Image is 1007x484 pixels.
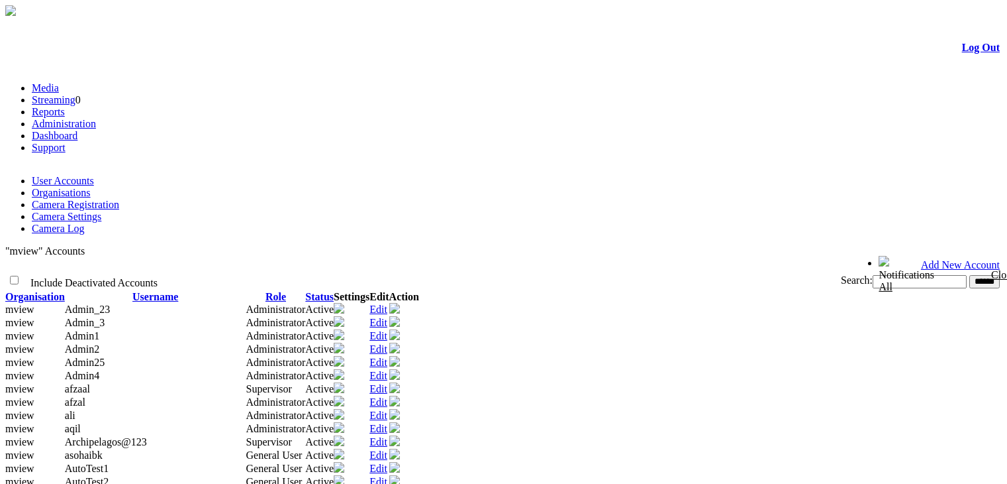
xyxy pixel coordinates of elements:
[334,383,344,393] img: camera24.png
[369,343,387,355] a: Edit
[65,370,99,381] span: Admin4
[246,462,306,475] td: General User
[32,211,101,222] a: Camera Settings
[389,463,400,475] a: Deactivate
[334,462,344,473] img: camera24.png
[334,343,344,353] img: camera24.png
[32,118,96,129] a: Administration
[389,422,400,433] img: user-active-green-icon.svg
[5,410,34,421] span: mview
[305,343,334,356] td: Active
[369,450,387,461] a: Edit
[75,94,81,105] span: 0
[389,343,400,353] img: user-active-green-icon.svg
[369,383,387,394] a: Edit
[334,436,344,446] img: camera24.png
[5,370,34,381] span: mview
[5,450,34,461] span: mview
[305,369,334,383] td: Active
[65,463,109,474] span: AutoTest1
[65,357,105,368] span: Admin25
[334,356,344,367] img: camera24.png
[389,450,400,461] a: Deactivate
[389,304,400,316] a: Deactivate
[962,42,1000,53] a: Log Out
[389,384,400,395] a: Deactivate
[5,396,34,408] span: mview
[334,369,344,380] img: camera24.png
[5,5,16,16] img: arrow-3.png
[369,330,387,341] a: Edit
[246,409,306,422] td: Administrator
[305,316,334,330] td: Active
[246,449,306,462] td: General User
[389,424,400,435] a: Deactivate
[389,371,400,382] a: Deactivate
[334,449,344,459] img: camera24.png
[305,303,334,316] td: Active
[389,437,400,448] a: Deactivate
[389,357,400,369] a: Deactivate
[65,450,103,461] span: asohaibk
[389,356,400,367] img: user-active-green-icon.svg
[369,357,387,368] a: Edit
[246,396,306,409] td: Administrator
[879,256,889,267] img: bell24.png
[369,436,387,448] a: Edit
[389,330,400,340] img: user-active-green-icon.svg
[389,369,400,380] img: user-active-green-icon.svg
[65,317,105,328] span: Admin_3
[389,303,400,314] img: user-active-green-icon.svg
[32,130,77,141] a: Dashboard
[5,423,34,434] span: mview
[334,291,369,303] th: Settings
[5,330,34,341] span: mview
[5,383,34,394] span: mview
[369,396,387,408] a: Edit
[334,316,344,327] img: camera24.png
[246,343,306,356] td: Administrator
[305,396,334,409] td: Active
[305,356,334,369] td: Active
[334,303,344,314] img: camera24.png
[334,396,344,406] img: camera24.png
[334,330,344,340] img: camera24.png
[246,330,306,343] td: Administrator
[389,409,400,420] img: user-active-green-icon.svg
[389,383,400,393] img: user-active-green-icon.svg
[5,343,34,355] span: mview
[5,245,85,257] span: "mview" Accounts
[265,291,286,302] a: Role
[369,410,387,421] a: Edit
[5,463,34,474] span: mview
[32,142,66,153] a: Support
[246,369,306,383] td: Administrator
[65,423,81,434] span: aqil
[32,94,75,105] a: Streaming
[389,331,400,342] a: Deactivate
[389,344,400,355] a: Deactivate
[65,304,110,315] span: Admin_23
[30,277,158,288] span: Include Deactivated Accounts
[246,422,306,436] td: Administrator
[305,330,334,343] td: Active
[369,463,387,474] a: Edit
[246,356,306,369] td: Administrator
[389,291,419,303] th: Action
[305,383,334,396] td: Active
[389,449,400,459] img: user-active-green-icon.svg
[32,199,119,210] a: Camera Registration
[246,316,306,330] td: Administrator
[32,223,85,234] a: Camera Log
[389,410,400,422] a: Deactivate
[246,436,306,449] td: Supervisor
[389,397,400,408] a: Deactivate
[369,317,387,328] a: Edit
[132,291,178,302] a: Username
[65,330,99,341] span: Admin1
[305,449,334,462] td: Active
[32,82,59,93] a: Media
[32,106,65,117] a: Reports
[369,291,389,303] th: Edit
[369,423,387,434] a: Edit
